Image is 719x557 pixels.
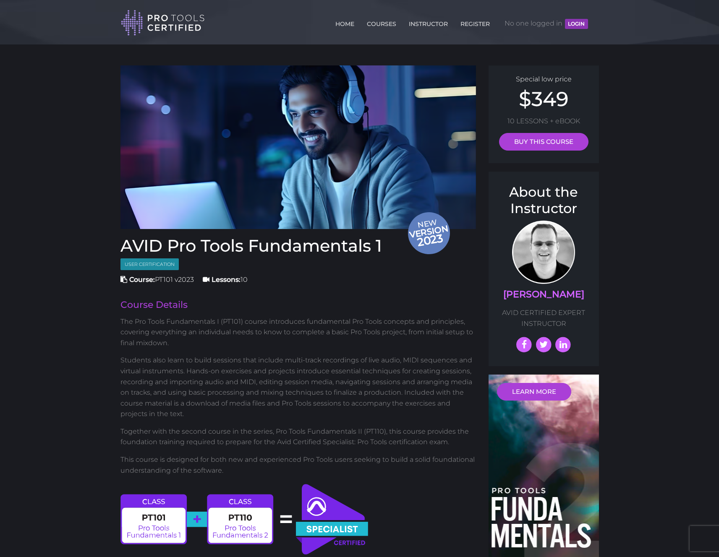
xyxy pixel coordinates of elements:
h2: Course Details [120,300,476,310]
strong: Course: [129,276,155,284]
p: 10 LESSONS + eBOOK [497,116,591,127]
span: version [408,226,450,237]
p: Together with the second course in the series, Pro Tools Fundamentals II (PT110), this course pro... [120,426,476,448]
span: New [408,217,452,250]
a: LEARN MORE [497,383,571,401]
span: PT101 v2023 [120,276,194,284]
p: The Pro Tools Fundamentals I (PT101) course introduces fundamental Pro Tools concepts and princip... [120,316,476,349]
a: HOME [333,16,356,29]
span: No one logged in [505,11,588,36]
h2: $349 [497,89,591,109]
h1: AVID Pro Tools Fundamentals 1 [120,237,476,254]
a: BUY THIS COURSE [499,133,588,151]
a: Newversion 2023 [120,65,476,229]
h3: About the Instructor [497,184,591,216]
p: Students also learn to build sessions that include multi-track recordings of live audio, MIDI seq... [120,355,476,419]
a: REGISTER [458,16,492,29]
span: 2023 [408,230,452,250]
span: 10 [203,276,248,284]
a: COURSES [365,16,398,29]
a: INSTRUCTOR [407,16,450,29]
img: Pro tools certified Fundamentals 1 Course cover [120,65,476,229]
button: LOGIN [565,19,588,29]
strong: Lessons: [212,276,241,284]
span: Special low price [516,75,572,83]
p: AVID CERTIFIED EXPERT INSTRUCTOR [497,307,591,329]
a: [PERSON_NAME] [503,289,584,300]
img: Pro Tools Certified Logo [121,9,205,36]
img: Avid certified specialist learning path graph [120,482,369,556]
img: AVID Expert Instructor, Professor Scott Beckett profile photo [512,221,575,284]
p: This course is designed for both new and experienced Pro Tools users seeking to build a solid fou... [120,454,476,476]
span: User Certification [120,258,179,271]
